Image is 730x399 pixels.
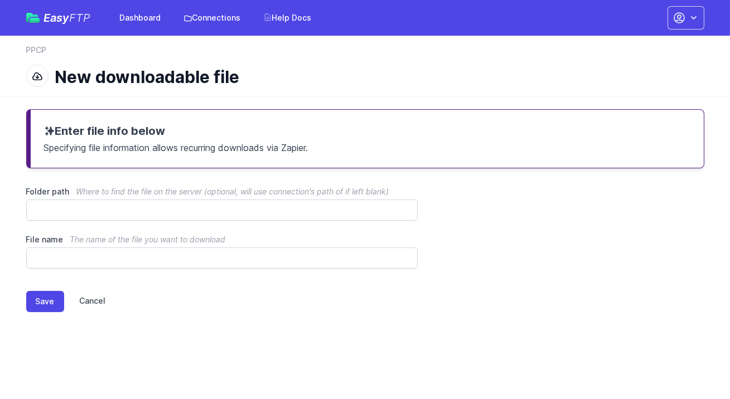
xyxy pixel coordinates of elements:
[674,343,717,386] iframe: Drift Widget Chat Controller
[177,8,248,28] a: Connections
[70,11,91,25] span: FTP
[55,67,695,87] h1: New downloadable file
[257,8,318,28] a: Help Docs
[44,12,91,23] span: Easy
[70,235,226,244] span: The name of the file you want to download
[44,139,690,154] p: Specifying file information allows recurring downloads via Zapier.
[26,291,64,312] button: Save
[26,45,47,56] a: PPCP
[26,45,704,62] nav: Breadcrumb
[76,187,389,196] span: Where to find the file on the server (optional, will use connection's path of if left blank)
[26,12,91,23] a: EasyFTP
[26,13,40,23] img: easyftp_logo.png
[113,8,168,28] a: Dashboard
[26,186,418,197] label: Folder path
[44,123,690,139] h3: Enter file info below
[26,234,418,245] label: File name
[64,291,106,312] a: Cancel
